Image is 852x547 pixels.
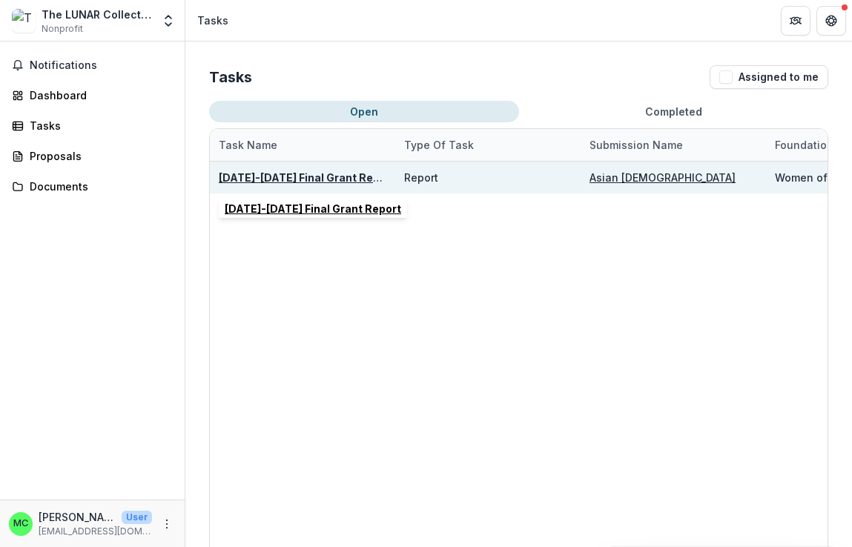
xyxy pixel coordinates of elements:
[209,68,252,86] h2: Tasks
[219,171,395,184] a: [DATE]-[DATE] Final Grant Report
[158,6,179,36] button: Open entity switcher
[42,22,83,36] span: Nonprofit
[781,6,810,36] button: Partners
[210,129,395,161] div: Task Name
[30,179,167,194] div: Documents
[210,137,286,153] div: Task Name
[581,129,766,161] div: Submission Name
[6,53,179,77] button: Notifications
[581,137,692,153] div: Submission Name
[122,511,152,524] p: User
[158,515,176,533] button: More
[30,87,167,103] div: Dashboard
[30,59,173,72] span: Notifications
[209,101,519,122] button: Open
[816,6,846,36] button: Get Help
[395,129,581,161] div: Type of Task
[519,101,829,122] button: Completed
[39,525,152,538] p: [EMAIL_ADDRESS][DOMAIN_NAME]
[395,137,483,153] div: Type of Task
[12,9,36,33] img: The LUNAR Collective
[6,113,179,138] a: Tasks
[6,174,179,199] a: Documents
[710,65,828,89] button: Assigned to me
[590,171,736,184] a: Asian [DEMOGRAPHIC_DATA]
[39,509,116,525] p: [PERSON_NAME]
[404,170,438,185] div: Report
[30,148,167,164] div: Proposals
[6,83,179,107] a: Dashboard
[6,144,179,168] a: Proposals
[191,10,234,31] nav: breadcrumb
[42,7,152,22] div: The LUNAR Collective
[30,118,167,133] div: Tasks
[13,519,28,528] div: Maryam Chishti
[197,13,228,28] div: Tasks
